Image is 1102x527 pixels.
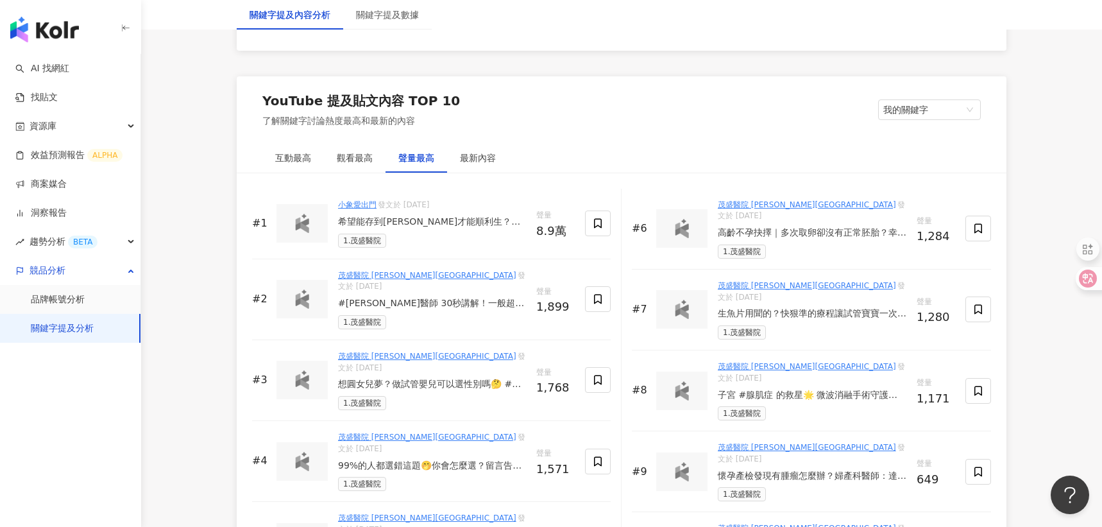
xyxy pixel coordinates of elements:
span: 1.茂盛醫院 [718,487,766,501]
span: 聲量 [917,296,955,309]
img: logo [669,462,695,481]
a: 洞察報告 [15,207,67,220]
span: rise [15,238,24,246]
a: 茂盛醫院 [PERSON_NAME][GEOGRAPHIC_DATA] [718,200,896,209]
div: 99%的人都選錯這題🤭你會怎麼選？留言告訴我#茂盛醫院 #搞笑 #shorts #sodapop [338,460,526,472]
div: 高齡不孕抉擇｜多次取卵卻沒有正常胚胎？幸好有妳的鼓勵陪伴 #茂盛醫院 #諮詢師 [718,227,906,239]
span: 1.茂盛醫院 [718,406,766,420]
span: 1.茂盛醫院 [338,315,386,329]
div: 生魚片用聞的？快狠準的療程讓試管寶寶一次就降臨 #茂盛醫院 #試管嬰兒#shorts #ivf #ivfjourney #試管 #[PERSON_NAME]#院長 [718,307,906,320]
span: 發文於 [DATE] [338,433,525,453]
div: 1,284 [917,230,955,243]
div: 1,280 [917,311,955,324]
div: 希望能存到[PERSON_NAME]才能順利生？為了迎接未來的寶寶『蟹老闆』 連個胚胎都還沒出來，小名就想好了🤣 跟老謝這陣子特別回來找茂盛醫院做完整的備孕評估和 #CGT特定基因帶有者檢測！！... [338,216,526,229]
span: 發文於 [DATE] [718,281,905,302]
a: 小象愛出門 [338,200,377,209]
span: 發文於 [DATE] [378,200,429,209]
a: 效益預測報告ALPHA [15,149,123,162]
a: 茂盛醫院 [PERSON_NAME][GEOGRAPHIC_DATA] [718,281,896,290]
span: 聲量 [917,377,955,390]
div: #[PERSON_NAME]醫師 30秒講解！一般超音波vs高層次超音波，到底差在哪？👶🔍#茂盛醫院 #婦產科 #超音波 #高層次超音波 #產檢 #shorts #高層次超音波 [338,297,526,310]
span: 1.茂盛醫院 [718,245,766,259]
span: 發文於 [DATE] [718,443,905,463]
div: #3 [252,373,271,387]
span: 聲量 [917,458,955,471]
iframe: Help Scout Beacon - Open [1051,476,1089,514]
a: 商案媒合 [15,178,67,191]
img: logo [289,214,315,233]
a: searchAI 找網紅 [15,62,69,75]
img: logo [669,381,695,401]
img: logo [669,219,695,238]
div: 想圓女兒夢？做試管嬰兒可以選性別嗎🤔 #茂盛醫院 #茂盛生殖 #ivf #試管嬰兒 #選性別 #[PERSON_NAME]醫師 [338,378,526,391]
div: #8 [632,383,651,397]
div: BETA [68,236,97,248]
img: logo [669,300,695,319]
div: 聲量最高 [398,151,434,165]
span: 聲量 [536,367,575,379]
span: 1.茂盛醫院 [338,234,386,248]
div: 互動最高 [275,151,311,165]
span: 聲量 [536,286,575,298]
a: 茂盛醫院 [PERSON_NAME][GEOGRAPHIC_DATA] [338,514,516,523]
div: YouTube 提及貼文內容 TOP 10 [262,92,460,110]
div: #6 [632,221,651,236]
span: 我的關鍵字 [883,100,976,119]
span: 資源庫 [30,112,56,141]
img: logo [289,289,315,309]
div: 子宮 #腺肌症 的救星🌟 微波消融手術守護妳的生育力🤰 #茂盛醫院 #茂盛生殖 #婦產科 #不孕科 #婦科手術 [718,389,906,402]
div: 觀看最高 [337,151,373,165]
img: logo [289,452,315,471]
span: 趨勢分析 [30,227,97,256]
span: 競品分析 [30,256,65,285]
a: 茂盛醫院 [PERSON_NAME][GEOGRAPHIC_DATA] [338,433,516,442]
div: 649 [917,473,955,486]
div: 了解關鍵字討論熱度最高和最新的內容 [262,115,460,128]
div: 關鍵字提及數據 [356,8,419,22]
div: 8.9萬 [536,225,575,238]
div: #2 [252,292,271,306]
div: #4 [252,454,271,468]
span: 聲量 [536,447,575,460]
div: #9 [632,465,651,479]
div: 1,768 [536,381,575,394]
div: 1,571 [536,463,575,476]
span: 發文於 [DATE] [338,352,525,372]
span: 聲量 [536,209,575,222]
div: #7 [632,302,651,316]
a: 茂盛醫院 [PERSON_NAME][GEOGRAPHIC_DATA] [338,271,516,280]
a: 關鍵字提及分析 [31,322,94,335]
div: 懷孕產檢發現有腫瘤怎麼辦？婦產科醫師：達到XX cm大小一定建議先開掉！ #懷孕 #婦科手術 #茂盛醫院 #[PERSON_NAME]醫師 [718,470,906,483]
div: 關鍵字提及內容分析 [250,8,330,22]
a: 茂盛醫院 [PERSON_NAME][GEOGRAPHIC_DATA] [338,352,516,361]
div: 1,899 [536,300,575,313]
div: 1,171 [917,392,955,405]
img: logo [289,370,315,390]
span: 聲量 [917,215,955,228]
a: 找貼文 [15,91,58,104]
a: 茂盛醫院 [PERSON_NAME][GEOGRAPHIC_DATA] [718,362,896,371]
div: #1 [252,216,271,230]
span: 1.茂盛醫院 [718,325,766,340]
a: 茂盛醫院 [PERSON_NAME][GEOGRAPHIC_DATA] [718,443,896,452]
a: 品牌帳號分析 [31,293,85,306]
img: logo [10,17,79,42]
span: 發文於 [DATE] [718,362,905,383]
span: 1.茂盛醫院 [338,477,386,491]
div: 最新內容 [460,151,496,165]
span: 1.茂盛醫院 [338,396,386,410]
